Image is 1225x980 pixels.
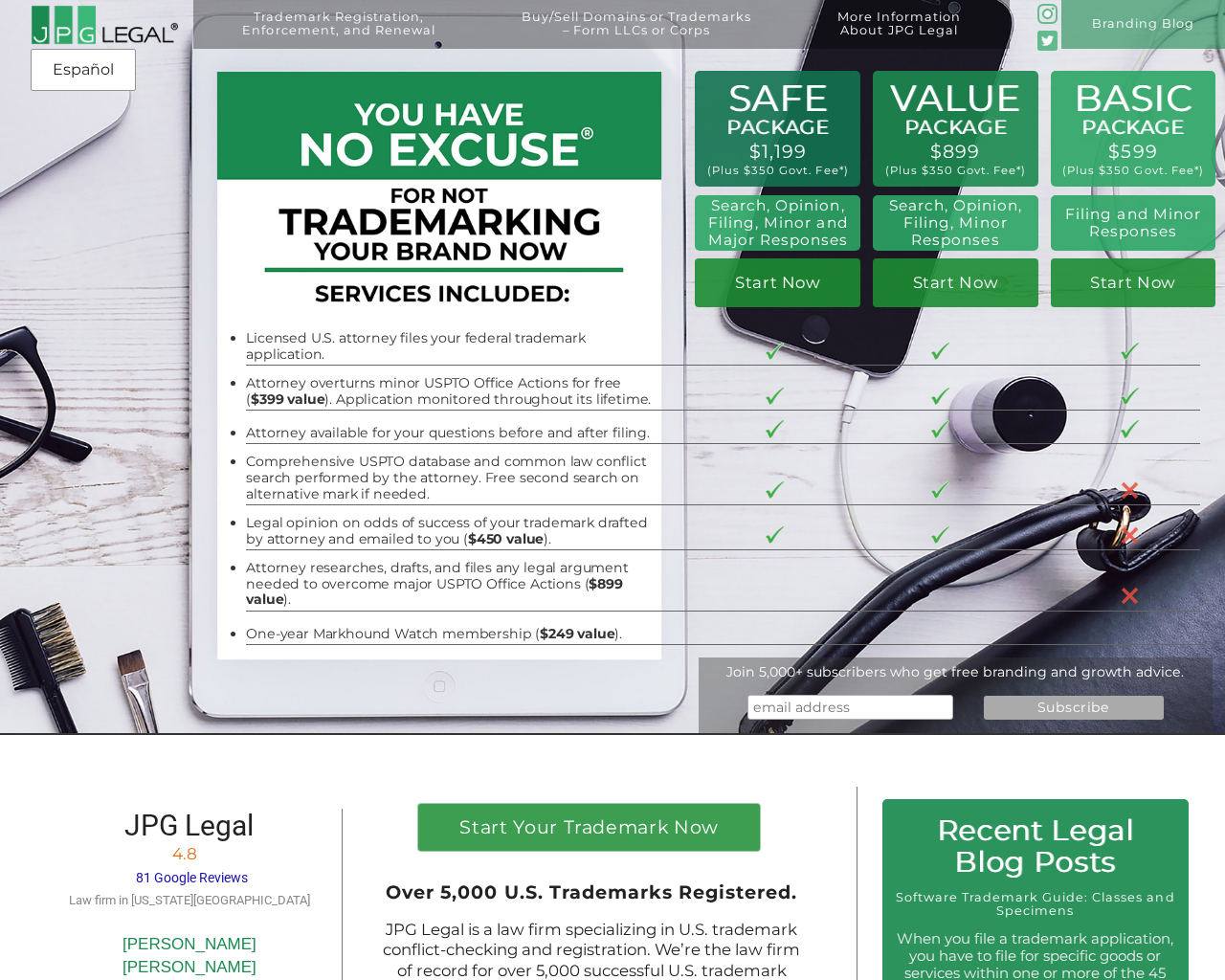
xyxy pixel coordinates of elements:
a: Software Trademark Guide: Classes and Specimens [896,890,1175,918]
img: X-30-3.png [1121,526,1139,545]
input: email address [747,695,953,720]
h2: Search, Opinion, Filing, Minor Responses [882,197,1028,249]
b: $249 value [540,625,614,642]
b: $399 value [251,390,324,408]
span: JPG Legal [124,809,254,842]
a: JPG Legal 4.8 81 Google Reviews Law firm in [US_STATE][GEOGRAPHIC_DATA] [69,820,310,908]
a: More InformationAbout JPG Legal [801,11,998,59]
b: $450 value [468,530,544,547]
a: Start Your Trademark Now [418,804,759,851]
img: X-30-3.png [1121,587,1139,605]
img: checkmark-border-3.png [766,343,784,361]
span: Law firm in [US_STATE][GEOGRAPHIC_DATA] [69,893,310,907]
img: 2016-logo-black-letters-3-r.png [31,5,178,45]
img: Twitter_Social_Icon_Rounded_Square_Color-mid-green3-90.png [1037,31,1058,51]
img: checkmark-border-3.png [931,481,949,500]
img: checkmark-border-3.png [766,526,784,545]
img: X-30-3.png [1121,481,1139,500]
h1: Start Your Trademark Now [431,818,747,846]
h2: Filing and Minor Responses [1060,206,1206,240]
a: Start Now [695,258,860,307]
a: Buy/Sell Domains or Trademarks– Form LLCs or Corps [484,11,789,59]
img: checkmark-border-3.png [1121,388,1139,406]
img: checkmark-border-3.png [766,420,784,438]
img: checkmark-border-3.png [931,388,949,406]
li: Attorney researches, drafts, and files any legal argument needed to overcome major USPTO Office A... [246,560,658,608]
li: Attorney overturns minor USPTO Office Actions for free ( ). Application monitored throughout its ... [246,375,658,407]
div: Join 5,000+ subscribers who get free branding and growth advice. [699,663,1214,680]
input: Subscribe [984,696,1164,721]
a: Start Now [873,258,1038,307]
img: checkmark-border-3.png [1121,420,1139,438]
span: Over 5,000 U.S. Trademarks Registered. [386,880,797,903]
li: Comprehensive USPTO database and common law conflict search performed by the attorney. Free secon... [246,454,658,501]
span: 4.8 [172,844,197,863]
span: Recent Legal Blog Posts [937,813,1134,880]
span: 81 Google Reviews [136,870,248,885]
li: One-year Markhound Watch membership ( ). [246,626,658,642]
li: Attorney available for your questions before and after filing. [246,425,658,441]
b: $899 value [246,575,623,609]
a: Español [36,53,130,87]
img: checkmark-border-3.png [766,481,784,500]
img: checkmark-border-3.png [931,420,949,438]
img: checkmark-border-3.png [931,343,949,361]
h2: Search, Opinion, Filing, Minor and Major Responses [702,197,853,249]
li: Licensed U.S. attorney files your federal trademark application. [246,330,658,362]
img: checkmark-border-3.png [1121,343,1139,361]
img: checkmark-border-3.png [766,388,784,406]
img: glyph-logo_May2016-green3-90.png [1037,4,1058,24]
a: Start Now [1051,258,1216,307]
a: Trademark Registration,Enforcement, and Renewal [206,11,472,59]
img: checkmark-border-3.png [931,526,949,545]
li: Legal opinion on odds of success of your trademark drafted by attorney and emailed to you ( ). [246,515,658,546]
